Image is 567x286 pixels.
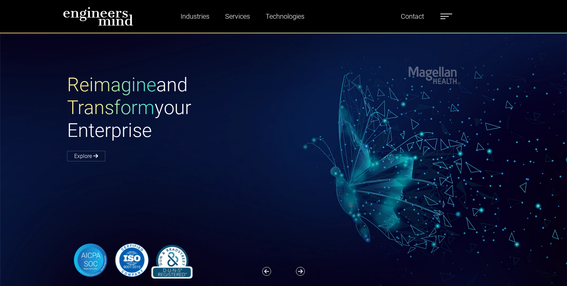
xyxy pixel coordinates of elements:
img: logo [63,7,133,26]
a: Services [222,9,253,24]
a: Industries [178,9,212,24]
a: Contact [398,9,427,24]
span: Reimagine [67,74,156,96]
h1: and your Enterprise [67,74,284,142]
a: Technologies [263,9,307,24]
img: banner-logo [67,242,196,279]
a: Explore [67,151,105,161]
span: Transform [67,96,155,119]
